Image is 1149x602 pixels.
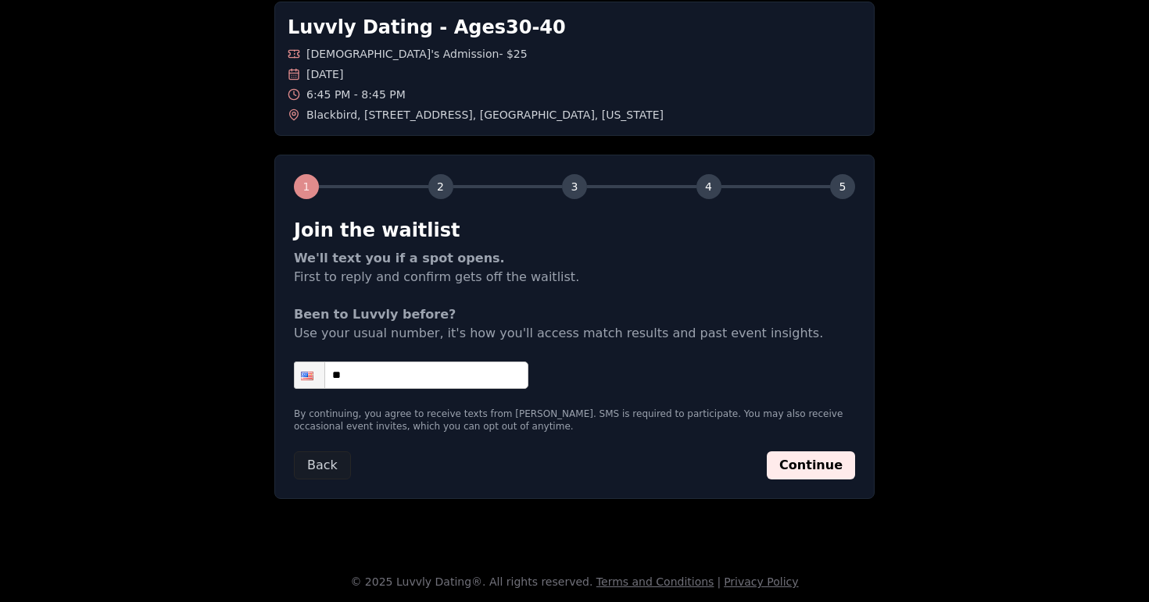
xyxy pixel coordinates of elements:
div: United States: + 1 [295,362,324,388]
h2: Join the waitlist [294,218,855,243]
span: Blackbird , [STREET_ADDRESS] , [GEOGRAPHIC_DATA] , [US_STATE] [306,107,664,123]
p: By continuing, you agree to receive texts from [PERSON_NAME]. SMS is required to participate. You... [294,408,855,433]
strong: We'll text you if a spot opens. [294,251,505,265]
span: 6:45 PM - 8:45 PM [306,87,406,102]
strong: Been to Luvvly before? [294,307,456,322]
div: 4 [696,174,721,199]
h1: Luvvly Dating - Ages 30 - 40 [288,15,861,40]
p: Use your usual number, it's how you'll access match results and past event insights. [294,305,855,343]
span: | [717,575,721,588]
a: Terms and Conditions [596,575,714,588]
a: Privacy Policy [724,575,798,588]
span: [DATE] [306,66,343,82]
div: 5 [830,174,855,199]
p: First to reply and confirm gets off the waitlist. [294,249,855,287]
div: 2 [428,174,453,199]
button: Back [294,451,351,479]
div: 1 [294,174,319,199]
div: 3 [562,174,587,199]
span: [DEMOGRAPHIC_DATA]'s Admission - $25 [306,46,528,62]
button: Continue [767,451,855,479]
